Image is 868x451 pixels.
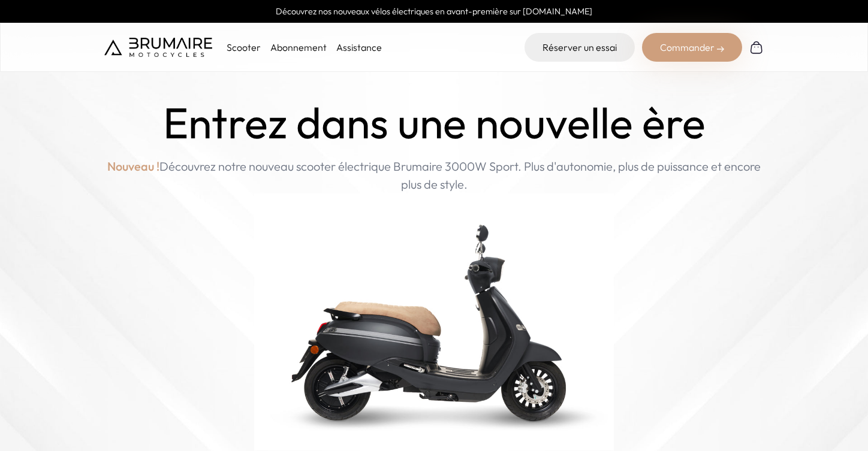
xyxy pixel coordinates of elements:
[717,46,724,53] img: right-arrow-2.png
[227,40,261,55] p: Scooter
[104,38,212,57] img: Brumaire Motocycles
[104,158,764,193] p: Découvrez notre nouveau scooter électrique Brumaire 3000W Sport. Plus d'autonomie, plus de puissa...
[270,41,327,53] a: Abonnement
[642,33,742,62] div: Commander
[107,158,159,175] span: Nouveau !
[163,98,706,148] h1: Entrez dans une nouvelle ère
[525,33,635,62] a: Réserver un essai
[336,41,382,53] a: Assistance
[749,40,764,55] img: Panier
